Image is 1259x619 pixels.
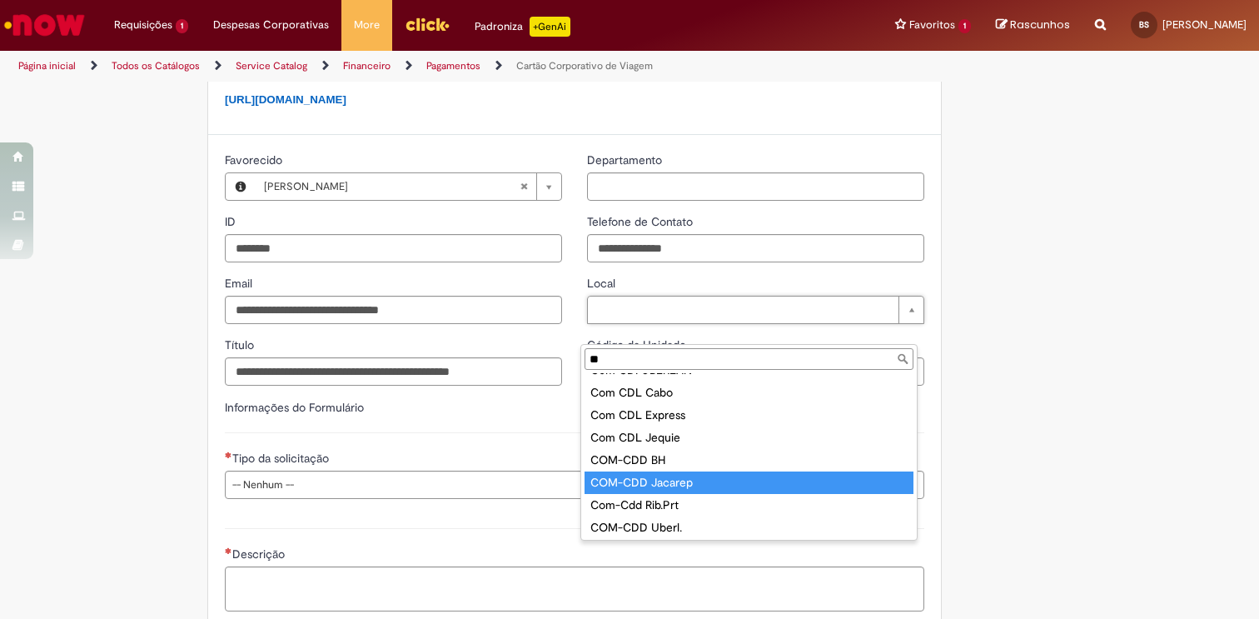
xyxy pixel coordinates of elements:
[585,539,913,562] div: ComCD Paranaguá
[585,472,913,494] div: COM-CDD Jacarep
[585,494,913,517] div: Com-Cdd Rib.Prt
[585,449,913,472] div: COM-CDD BH
[585,427,913,449] div: Com CDL Jequie
[585,517,913,539] div: COM-CDD Uberl.
[585,404,913,427] div: Com CDL Express
[585,382,913,404] div: Com CDL Cabo
[581,373,917,540] ul: Local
